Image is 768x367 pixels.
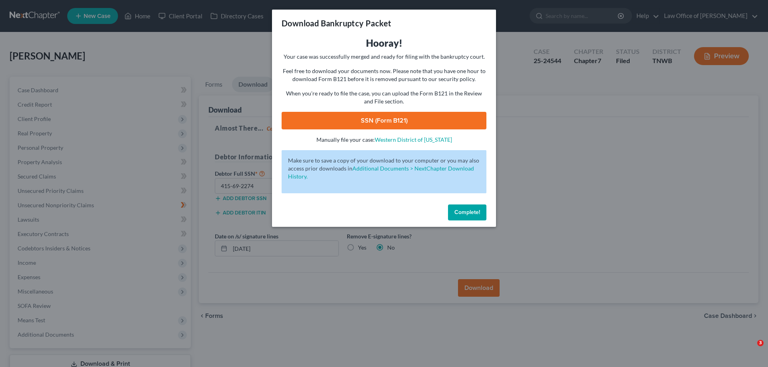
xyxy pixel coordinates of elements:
button: Complete! [448,204,486,220]
span: Complete! [454,209,480,216]
span: 3 [757,340,764,346]
p: Manually file your case: [282,136,486,144]
a: Western District of [US_STATE] [375,136,452,143]
a: SSN (Form B121) [282,112,486,129]
h3: Hooray! [282,37,486,50]
p: Your case was successfully merged and ready for filing with the bankruptcy court. [282,53,486,61]
h3: Download Bankruptcy Packet [282,18,391,29]
p: When you're ready to file the case, you can upload the Form B121 in the Review and File section. [282,89,486,105]
p: Make sure to save a copy of your download to your computer or you may also access prior downloads in [288,157,480,181]
a: Additional Documents > NextChapter Download History. [288,165,474,180]
iframe: Intercom live chat [741,340,760,359]
p: Feel free to download your documents now. Please note that you have one hour to download Form B12... [282,67,486,83]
